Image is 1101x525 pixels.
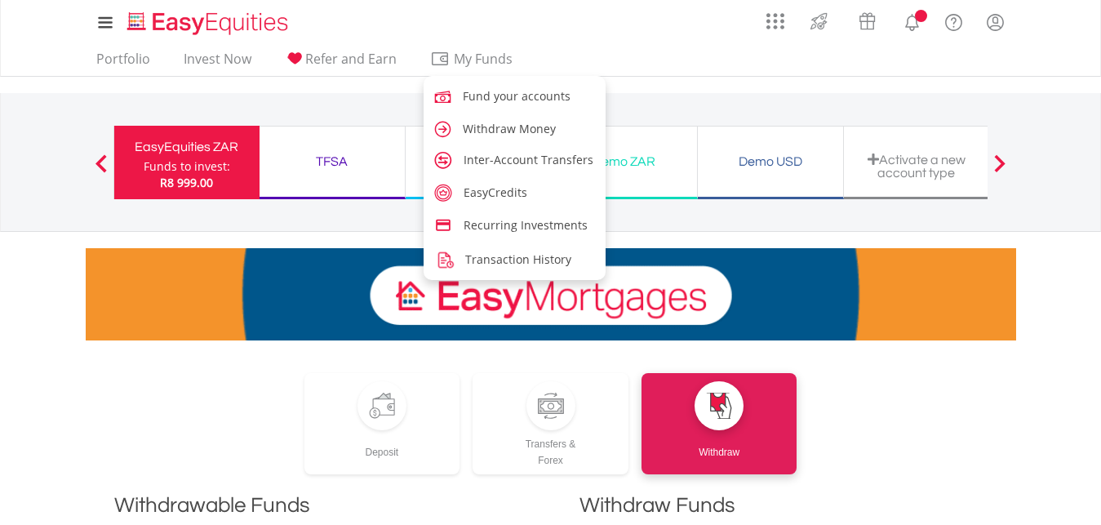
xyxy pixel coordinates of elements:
a: FAQ's and Support [933,4,974,37]
a: Invest Now [177,51,258,76]
img: EasyMortage Promotion Banner [86,248,1016,340]
a: My Profile [974,4,1016,40]
a: transaction-history.png Transaction History [424,243,606,274]
span: Inter-Account Transfers [464,152,593,167]
span: Recurring Investments [464,217,588,233]
span: My Funds [430,48,537,69]
img: easy-credits.svg [434,184,452,202]
span: Fund your accounts [463,88,570,104]
a: Notifications [891,4,933,37]
img: vouchers-v2.svg [854,8,881,34]
img: caret-right.svg [432,118,454,140]
div: Demo USD [708,150,833,173]
div: EasyEquities USD [415,150,541,173]
span: R8 999.00 [160,175,213,190]
img: EasyEquities_Logo.png [124,10,295,37]
img: grid-menu-icon.svg [766,12,784,30]
a: Portfolio [90,51,157,76]
div: EasyEquities ZAR [124,136,250,158]
a: Home page [121,4,295,37]
img: account-transfer.svg [434,151,452,169]
div: Transfers & Forex [473,430,628,469]
a: account-transfer.svg Inter-Account Transfers [424,145,606,171]
div: Withdraw [642,430,797,460]
div: TFSA [269,150,395,173]
a: easy-credits.svg EasyCredits [424,178,606,204]
a: Transfers &Forex [473,373,628,474]
img: fund.svg [432,86,454,108]
div: Deposit [304,430,460,460]
a: Vouchers [843,4,891,34]
a: caret-right.svg Withdraw Money [424,113,606,143]
a: credit-card.svg Recurring Investments [424,211,606,237]
a: Deposit [304,373,460,474]
div: Demo ZAR [562,150,687,173]
span: Withdraw Money [463,121,556,136]
img: transaction-history.png [434,249,456,271]
img: credit-card.svg [434,216,452,234]
a: fund.svg Fund your accounts [424,80,606,110]
span: EasyCredits [464,185,527,200]
a: Refer and Earn [278,51,403,76]
span: Refer and Earn [305,50,397,68]
div: Activate a new account type [854,153,979,180]
a: Withdraw [642,373,797,474]
a: AppsGrid [756,4,795,30]
span: Transaction History [465,251,571,267]
div: Funds to invest: [144,158,230,175]
img: thrive-v2.svg [806,8,832,34]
